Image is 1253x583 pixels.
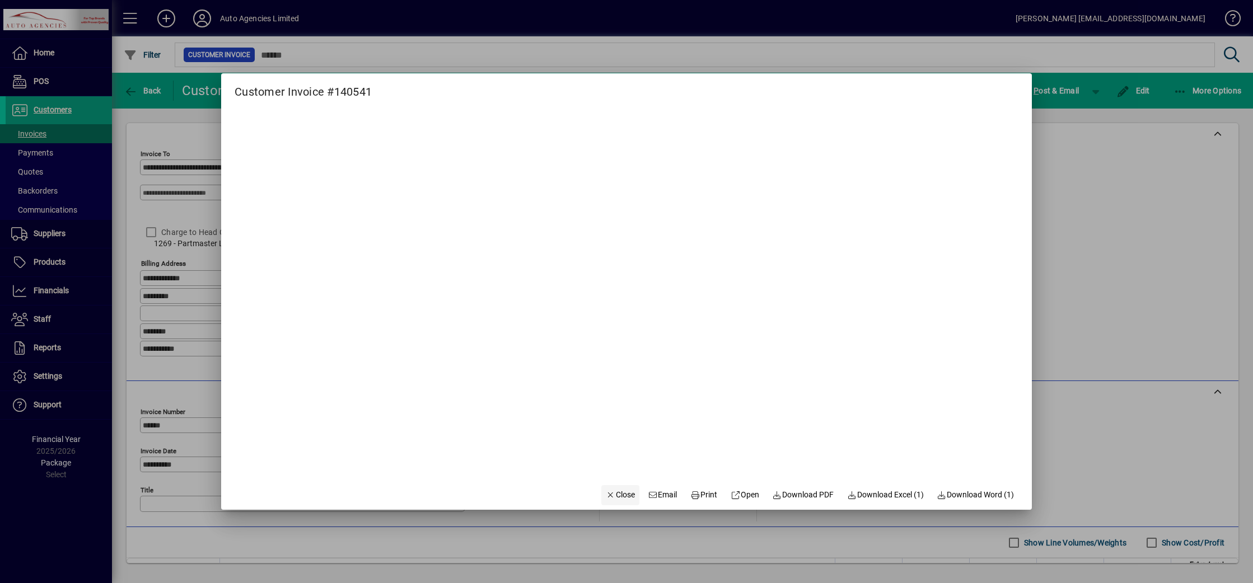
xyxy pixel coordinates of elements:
button: Close [601,485,639,505]
span: Print [690,489,717,501]
span: Email [648,489,677,501]
span: Download PDF [773,489,834,501]
button: Email [644,485,682,505]
button: Download Excel (1) [843,485,928,505]
span: Download Excel (1) [847,489,924,501]
h2: Customer Invoice #140541 [221,73,385,101]
span: Download Word (1) [937,489,1014,501]
span: Open [731,489,759,501]
a: Download PDF [768,485,839,505]
button: Download Word (1) [933,485,1019,505]
button: Print [686,485,722,505]
a: Open [726,485,764,505]
span: Close [606,489,635,501]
